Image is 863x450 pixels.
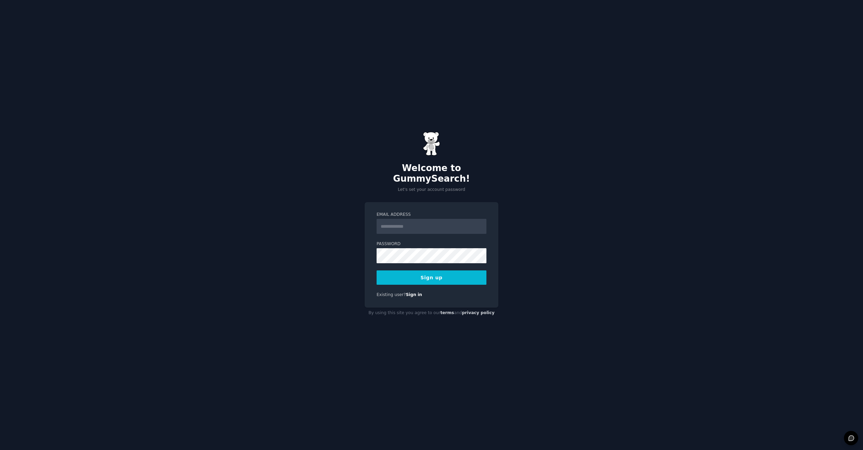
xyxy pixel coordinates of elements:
[377,241,486,247] label: Password
[377,212,486,218] label: Email Address
[440,310,454,315] a: terms
[365,163,498,184] h2: Welcome to GummySearch!
[423,132,440,156] img: Gummy Bear
[406,292,422,297] a: Sign in
[365,308,498,319] div: By using this site you agree to our and
[365,187,498,193] p: Let's set your account password
[377,292,406,297] span: Existing user?
[462,310,495,315] a: privacy policy
[377,270,486,285] button: Sign up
